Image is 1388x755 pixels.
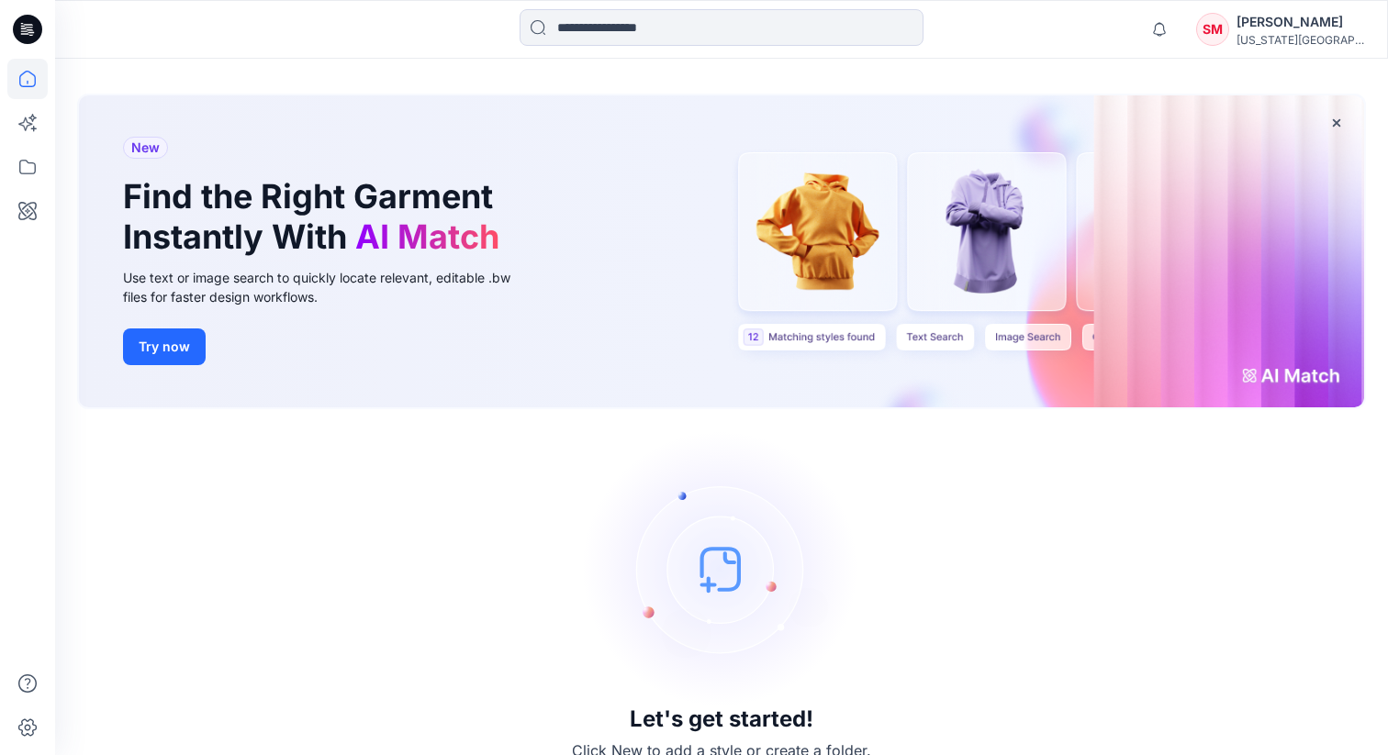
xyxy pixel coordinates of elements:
[355,217,499,257] span: AI Match
[123,328,206,365] button: Try now
[630,706,813,732] h3: Let's get started!
[123,177,509,256] h1: Find the Right Garment Instantly With
[584,431,859,706] img: empty-state-image.svg
[1196,13,1229,46] div: SM
[123,268,536,306] div: Use text or image search to quickly locate relevant, editable .bw files for faster design workflows.
[1237,33,1365,47] div: [US_STATE][GEOGRAPHIC_DATA]...
[131,137,160,159] span: New
[1237,11,1365,33] div: [PERSON_NAME]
